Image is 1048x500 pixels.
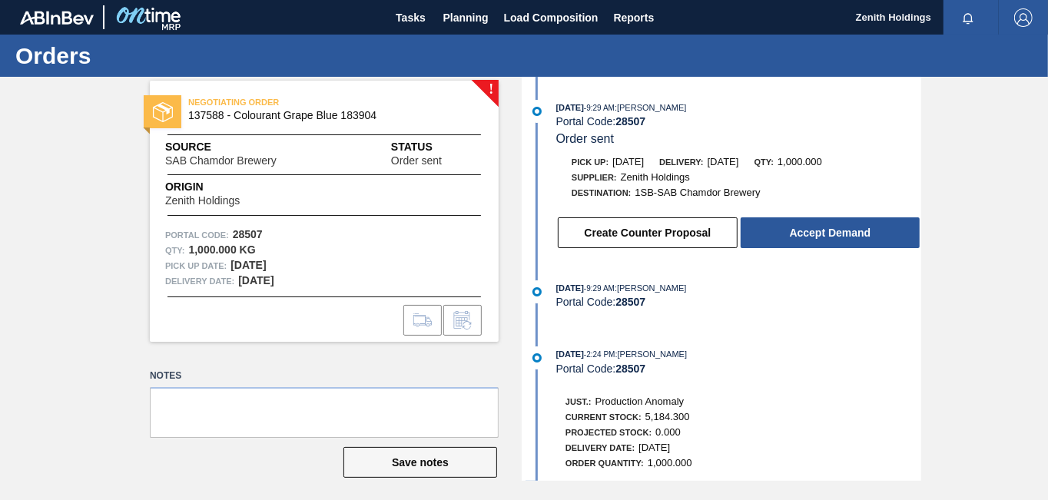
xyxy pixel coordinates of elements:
span: Qty: [754,157,774,167]
span: Delivery Date: [165,273,234,289]
strong: [DATE] [230,259,266,271]
button: Save notes [343,447,497,478]
span: - 2:24 PM [584,350,615,359]
span: Delivery Date: [565,443,635,452]
div: Portal Code: [556,296,921,308]
img: atual [532,353,542,363]
span: 0.000 [655,426,681,438]
span: Origin [165,179,278,195]
span: 1,000.000 [648,457,692,469]
span: Status [391,139,483,155]
span: [DATE] [612,156,644,167]
span: [DATE] [556,103,584,112]
strong: 28507 [615,115,645,127]
button: Accept Demand [741,217,920,248]
div: Go to Load Composition [403,305,442,336]
button: Create Counter Proposal [558,217,738,248]
span: SAB Chamdor Brewery [165,155,277,167]
span: 5,184.300 [645,411,690,422]
div: Inform order change [443,305,482,336]
span: - 9:29 AM [584,284,615,293]
span: Tasks [394,8,428,27]
span: Zenith Holdings [165,195,240,207]
span: NEGOTIATING ORDER [188,94,403,110]
span: Load Composition [504,8,599,27]
span: Pick up: [572,157,609,167]
span: 1,000.000 [778,156,822,167]
span: Order sent [391,155,442,167]
label: Notes [150,365,499,387]
span: : [PERSON_NAME] [615,283,687,293]
span: Production Anomaly [595,396,685,407]
h1: Orders [15,47,288,65]
span: Portal Code: [165,227,229,243]
strong: 28507 [233,228,263,240]
span: Projected Stock: [565,428,652,437]
span: Current Stock: [565,412,642,422]
span: [DATE] [638,442,670,453]
img: status [153,102,173,122]
span: [DATE] [708,156,739,167]
strong: 28507 [615,363,645,375]
span: Zenith Holdings [621,171,690,183]
strong: 1,000.000 KG [188,243,255,256]
button: Notifications [944,7,993,28]
span: Reports [614,8,655,27]
span: Pick up Date: [165,258,227,273]
span: Planning [443,8,489,27]
span: : [PERSON_NAME] [615,349,688,359]
span: 137588 - Colourant Grape Blue 183904 [188,110,467,121]
span: Order Quantity: [565,459,644,468]
span: [DATE] [556,349,584,359]
span: Source [165,139,323,155]
span: Delivery: [659,157,703,167]
span: Qty : [165,243,184,258]
img: atual [532,287,542,296]
span: Destination: [572,188,631,197]
div: Portal Code: [556,363,921,375]
span: Just.: [565,397,592,406]
span: Supplier: [572,173,617,182]
strong: [DATE] [238,274,274,286]
span: - 9:29 AM [584,104,615,112]
span: [DATE] [556,283,584,293]
img: Logout [1014,8,1033,27]
div: Portal Code: [556,115,921,127]
strong: 28507 [615,296,645,308]
span: 1SB-SAB Chamdor Brewery [635,187,760,198]
img: TNhmsLtSVTkK8tSr43FrP2fwEKptu5GPRR3wAAAABJRU5ErkJggg== [20,11,94,25]
span: Order sent [556,132,615,145]
img: atual [532,107,542,116]
span: : [PERSON_NAME] [615,103,687,112]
